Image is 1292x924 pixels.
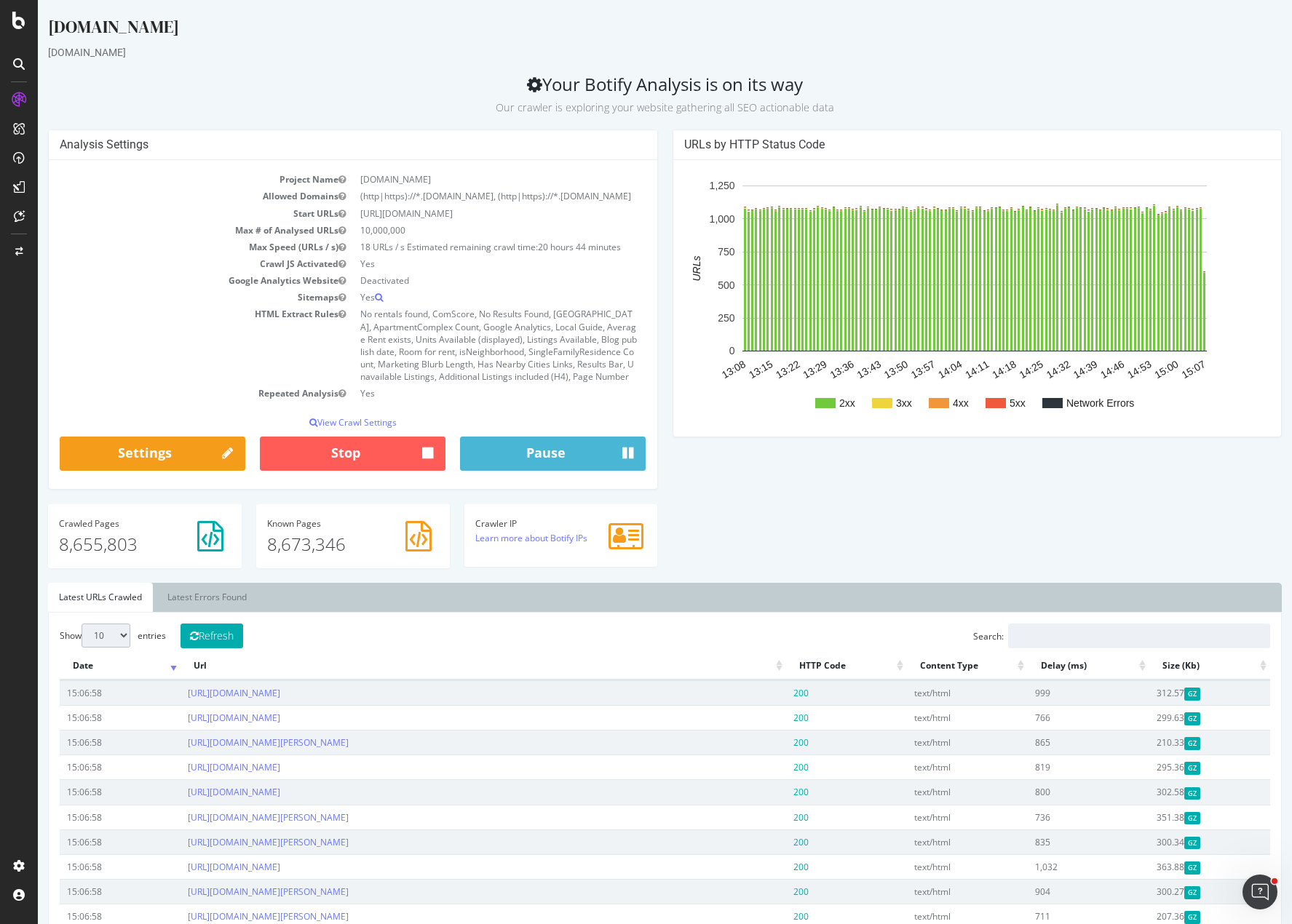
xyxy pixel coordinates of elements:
span: Gzipped Content [1146,911,1163,923]
button: Stop [222,437,408,471]
td: 210.33 [1111,730,1232,754]
td: (http|https)://*.[DOMAIN_NAME], (http|https)://*.[DOMAIN_NAME] [315,188,609,204]
a: [URL][DOMAIN_NAME][PERSON_NAME] [150,885,311,898]
select: Showentries [44,624,92,648]
span: Gzipped Content [1146,837,1163,849]
span: 20 hours 44 minutes [500,241,583,253]
h2: Your Botify Analysis is on its way [10,74,1244,115]
a: [URL][DOMAIN_NAME][PERSON_NAME] [150,811,311,824]
td: text/html [869,779,990,804]
td: Yes [315,255,609,272]
text: 13:36 [790,358,818,381]
h4: Analysis Settings [22,138,609,152]
td: 15:06:58 [22,854,143,879]
td: text/html [869,829,990,854]
td: 15:06:58 [22,754,143,779]
td: Google Analytics Website [22,272,315,289]
div: [DOMAIN_NAME] [10,45,1244,60]
a: [URL][DOMAIN_NAME][PERSON_NAME] [150,836,311,848]
span: 200 [756,910,771,923]
td: [DOMAIN_NAME] [315,171,609,188]
span: 200 [756,761,771,773]
td: 312.57 [1111,680,1232,705]
td: 351.38 [1111,805,1232,829]
text: 1,250 [671,180,697,192]
td: Allowed Domains [22,188,315,204]
span: Gzipped Content [1146,787,1163,800]
text: 13:50 [844,358,872,381]
span: Gzipped Content [1146,737,1163,749]
text: 2xx [801,397,817,409]
td: Yes [315,385,609,402]
td: 736 [990,805,1111,829]
text: 13:08 [681,358,710,381]
td: text/html [869,705,990,730]
span: 200 [756,885,771,898]
td: Max Speed (URLs / s) [22,239,315,255]
td: 15:06:58 [22,879,143,904]
td: 15:06:58 [22,829,143,854]
td: 15:06:58 [22,705,143,730]
a: [URL][DOMAIN_NAME] [150,761,242,773]
span: Gzipped Content [1146,688,1163,700]
td: text/html [869,879,990,904]
span: 200 [756,836,771,848]
span: 200 [756,861,771,873]
text: 14:25 [979,358,1007,381]
th: Content Type: activate to sort column ascending [869,652,990,680]
a: [URL][DOMAIN_NAME] [150,712,242,724]
label: Show entries [22,624,128,648]
text: 13:43 [817,358,845,381]
span: Gzipped Content [1146,812,1163,824]
td: text/html [869,805,990,829]
td: 15:06:58 [22,730,143,754]
text: 14:46 [1060,358,1088,381]
a: Latest URLs Crawled [10,583,115,612]
td: 1,032 [990,854,1111,879]
span: 200 [756,687,771,699]
text: 3xx [858,397,874,409]
td: 819 [990,754,1111,779]
td: Repeated Analysis [22,385,315,402]
td: 999 [990,680,1111,705]
td: text/html [869,680,990,705]
th: Delay (ms): activate to sort column ascending [990,652,1111,680]
td: 904 [990,879,1111,904]
td: 800 [990,779,1111,804]
text: 14:04 [898,358,927,381]
small: Our crawler is exploring your website gathering all SEO actionable data [458,100,796,114]
td: 835 [990,829,1111,854]
a: [URL][DOMAIN_NAME] [150,687,242,699]
h4: Pages Known [229,519,401,528]
a: Settings [22,437,207,471]
span: Gzipped Content [1146,762,1163,774]
th: HTTP Code: activate to sort column ascending [748,652,869,680]
td: Deactivated [315,272,609,289]
text: Network Errors [1029,397,1096,409]
td: 15:06:58 [22,680,143,705]
span: Gzipped Content [1146,712,1163,725]
svg: A chart. [646,171,1227,426]
text: 0 [691,346,697,357]
a: [URL][DOMAIN_NAME][PERSON_NAME] [150,736,311,749]
td: Yes [315,289,609,306]
th: Size (Kb): activate to sort column ascending [1111,652,1232,680]
text: 1,000 [671,213,697,225]
a: Latest Errors Found [119,583,220,612]
a: [URL][DOMAIN_NAME] [150,861,242,873]
td: Start URLs [22,205,315,222]
td: text/html [869,730,990,754]
h4: Crawler IP [437,519,609,528]
td: text/html [869,754,990,779]
span: 200 [756,786,771,798]
text: 5xx [972,397,988,409]
span: 200 [756,736,771,749]
text: 13:29 [763,358,791,381]
td: 766 [990,705,1111,730]
button: Refresh [143,624,205,648]
td: 299.63 [1111,705,1232,730]
td: 15:06:58 [22,805,143,829]
td: 15:06:58 [22,779,143,804]
span: Gzipped Content [1146,861,1163,874]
